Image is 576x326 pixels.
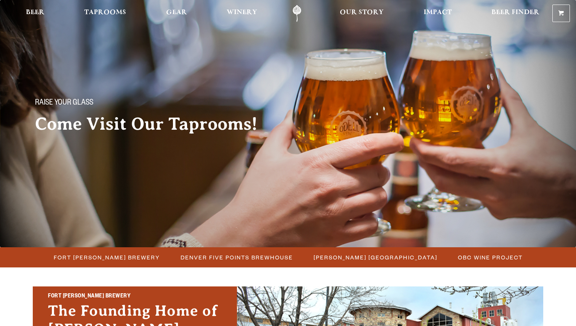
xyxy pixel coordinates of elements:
[424,10,452,16] span: Impact
[50,252,164,263] a: Fort [PERSON_NAME] Brewery
[222,5,262,22] a: Winery
[26,10,45,16] span: Beer
[48,292,222,302] h2: Fort [PERSON_NAME] Brewery
[283,5,311,22] a: Odell Home
[161,5,192,22] a: Gear
[166,10,187,16] span: Gear
[21,5,50,22] a: Beer
[181,252,293,263] span: Denver Five Points Brewhouse
[54,252,160,263] span: Fort [PERSON_NAME] Brewery
[309,252,442,263] a: [PERSON_NAME] [GEOGRAPHIC_DATA]
[458,252,523,263] span: OBC Wine Project
[227,10,257,16] span: Winery
[79,5,131,22] a: Taprooms
[176,252,297,263] a: Denver Five Points Brewhouse
[314,252,438,263] span: [PERSON_NAME] [GEOGRAPHIC_DATA]
[486,5,544,22] a: Beer Finder
[491,10,539,16] span: Beer Finder
[335,5,389,22] a: Our Story
[419,5,457,22] a: Impact
[35,99,93,108] span: Raise your glass
[84,10,126,16] span: Taprooms
[35,114,273,134] h2: Come Visit Our Taprooms!
[340,10,384,16] span: Our Story
[454,252,527,263] a: OBC Wine Project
